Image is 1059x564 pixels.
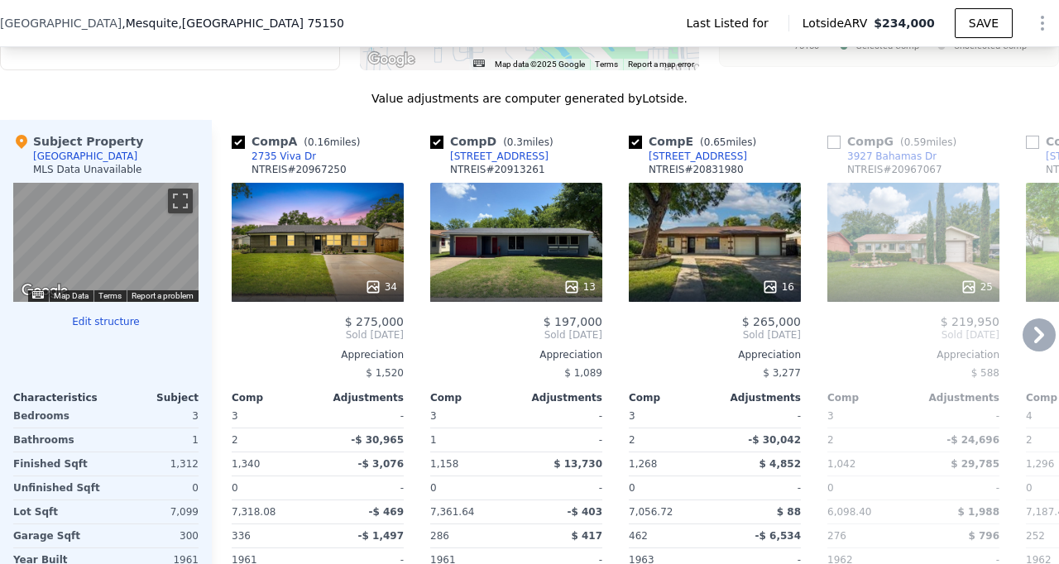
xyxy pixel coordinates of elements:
[760,458,801,470] span: $ 4,852
[109,500,199,523] div: 7,099
[628,60,694,69] a: Report a map error
[109,452,199,476] div: 1,312
[763,367,801,379] span: $ 3,277
[430,391,516,404] div: Comp
[629,482,635,494] span: 0
[318,391,404,404] div: Adjustments
[13,183,199,302] div: Street View
[917,404,999,428] div: -
[704,136,726,148] span: 0.65
[629,530,648,542] span: 462
[132,291,194,300] a: Report a problem
[507,136,523,148] span: 0.3
[232,348,404,361] div: Appreciation
[827,328,999,342] span: Sold [DATE]
[827,391,913,404] div: Comp
[742,315,801,328] span: $ 265,000
[520,476,602,499] div: -
[595,60,618,69] a: Terms (opens in new tab)
[122,15,344,31] span: , Mesquite
[762,279,794,295] div: 16
[365,279,397,295] div: 34
[941,315,999,328] span: $ 219,950
[168,189,193,213] button: Toggle fullscreen view
[856,41,919,51] text: Selected Comp
[33,163,142,176] div: MLS Data Unavailable
[827,458,855,470] span: 1,042
[321,404,404,428] div: -
[496,136,559,148] span: ( miles)
[827,133,963,150] div: Comp G
[827,410,834,422] span: 3
[1026,410,1033,422] span: 4
[649,150,747,163] div: [STREET_ADDRESS]
[1026,482,1033,494] span: 0
[827,506,871,518] span: 6,098.40
[961,279,993,295] div: 25
[106,391,199,404] div: Subject
[232,391,318,404] div: Comp
[430,328,602,342] span: Sold [DATE]
[17,280,72,302] a: Open this area in Google Maps (opens a new window)
[232,506,276,518] span: 7,318.08
[430,506,474,518] span: 7,361.64
[629,506,673,518] span: 7,056.72
[430,348,602,361] div: Appreciation
[430,410,437,422] span: 3
[430,150,549,163] a: [STREET_ADDRESS]
[297,136,367,148] span: ( miles)
[687,15,775,31] span: Last Listed for
[366,367,404,379] span: $ 1,520
[13,476,103,499] div: Unfinished Sqft
[345,315,404,328] span: $ 275,000
[847,150,937,163] div: 3927 Bahamas Dr
[520,428,602,452] div: -
[629,391,715,404] div: Comp
[13,452,103,476] div: Finished Sqft
[629,348,801,361] div: Appreciation
[718,404,801,428] div: -
[516,391,602,404] div: Adjustments
[321,476,404,499] div: -
[109,428,199,452] div: 1
[351,434,404,446] span: -$ 30,965
[827,150,937,163] a: 3927 Bahamas Dr
[954,41,1027,51] text: Unselected Comp
[109,476,199,499] div: 0
[649,163,744,176] div: NTREIS # 20831980
[13,524,103,547] div: Garage Sqft
[450,163,545,176] div: NTREIS # 20913261
[450,150,549,163] div: [STREET_ADDRESS]
[109,524,199,547] div: 300
[955,8,1013,38] button: SAVE
[13,133,143,150] div: Subject Property
[564,367,602,379] span: $ 1,089
[495,60,585,69] span: Map data ©2025 Google
[629,410,635,422] span: 3
[567,506,602,518] span: -$ 403
[968,530,999,542] span: $ 796
[364,49,419,70] img: Google
[232,133,367,150] div: Comp A
[827,530,846,542] span: 276
[430,428,513,452] div: 1
[358,530,404,542] span: -$ 1,497
[827,482,834,494] span: 0
[13,404,103,428] div: Bedrooms
[358,458,404,470] span: -$ 3,076
[430,133,560,150] div: Comp D
[430,530,449,542] span: 286
[13,183,199,302] div: Map
[54,290,89,302] button: Map Data
[13,500,103,523] div: Lot Sqft
[13,428,103,452] div: Bathrooms
[430,482,437,494] span: 0
[252,163,347,176] div: NTREIS # 20967250
[232,428,314,452] div: 2
[232,482,238,494] span: 0
[794,41,819,51] text: 75150
[520,404,602,428] div: -
[755,530,801,542] span: -$ 6,534
[544,315,602,328] span: $ 197,000
[629,328,801,342] span: Sold [DATE]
